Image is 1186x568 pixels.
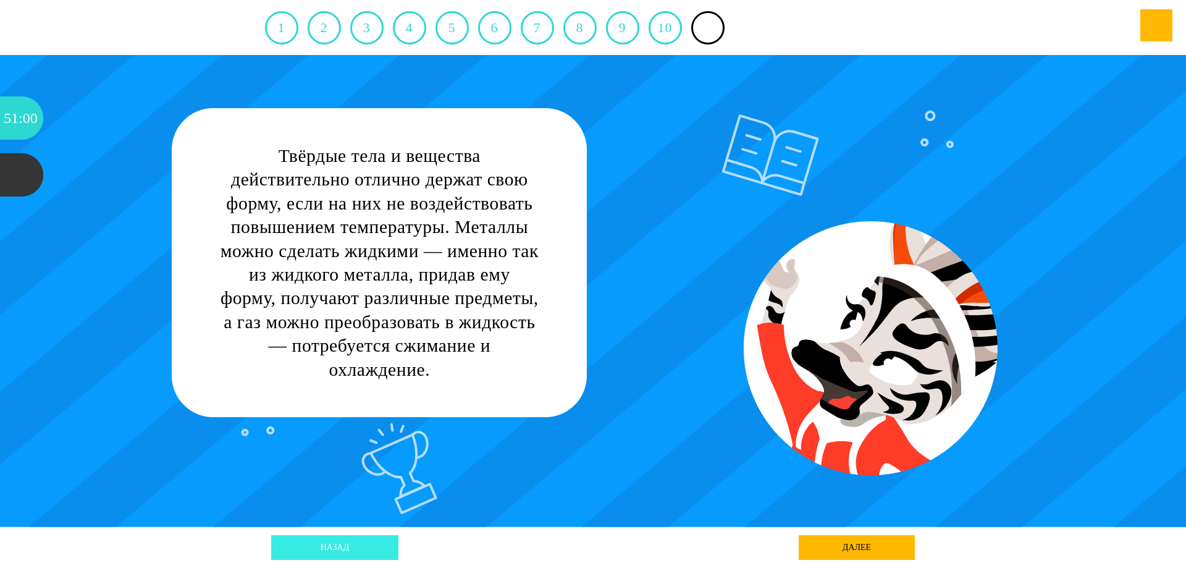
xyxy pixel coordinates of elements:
[521,11,554,45] a: 7
[563,11,597,45] a: 8
[478,11,511,45] a: 6
[271,535,398,560] a: назад
[219,144,539,381] div: Твёрдые тела и вещества действительно отлично держат свою форму, если на них не воздействовать по...
[435,11,469,45] a: 5
[393,11,426,45] a: 4
[350,11,384,45] a: 3
[19,96,23,140] div: :
[23,96,38,140] div: 00
[606,11,639,45] a: 9
[4,96,19,140] div: 51
[308,11,341,45] a: 2
[265,11,298,45] a: 1
[649,11,682,45] a: 10
[799,535,915,560] div: далее
[541,119,577,155] div: Нажми на ГЛАЗ, чтобы скрыть текст и посмотреть картинку полностью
